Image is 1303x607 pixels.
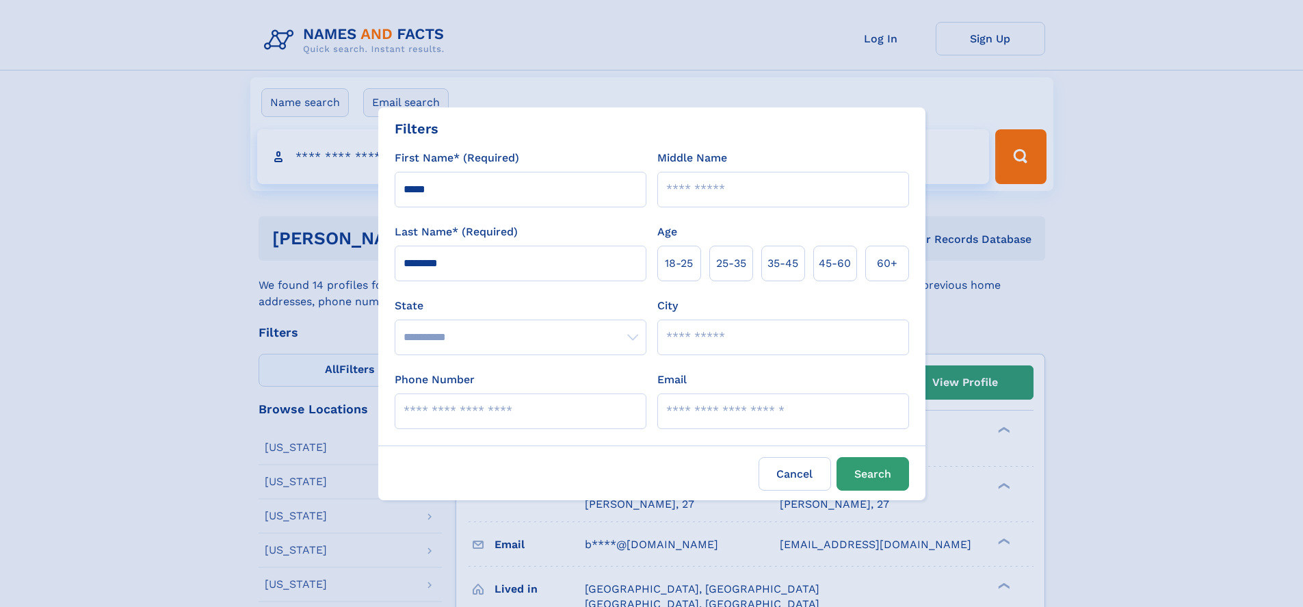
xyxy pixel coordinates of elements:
label: Email [657,372,687,388]
div: Filters [395,118,438,139]
span: 60+ [877,255,897,272]
button: Search [837,457,909,491]
label: City [657,298,678,314]
label: Phone Number [395,372,475,388]
span: 25‑35 [716,255,746,272]
label: Last Name* (Required) [395,224,518,240]
label: Cancel [759,457,831,491]
span: 35‑45 [767,255,798,272]
label: State [395,298,646,314]
label: Age [657,224,677,240]
label: Middle Name [657,150,727,166]
span: 45‑60 [819,255,851,272]
span: 18‑25 [665,255,693,272]
label: First Name* (Required) [395,150,519,166]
